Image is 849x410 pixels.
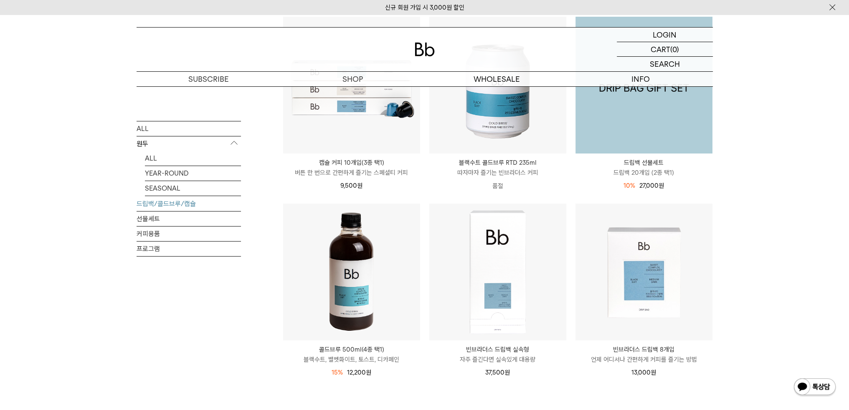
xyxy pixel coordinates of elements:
[429,345,566,355] p: 빈브라더스 드립백 실속형
[659,182,664,189] span: 원
[429,345,566,365] a: 빈브라더스 드립백 실속형 자주 즐긴다면 실속있게 대용량
[425,72,569,86] p: WHOLESALE
[332,367,343,377] div: 15%
[650,57,680,71] p: SEARCH
[137,136,241,151] p: 원두
[283,158,420,168] p: 캡슐 커피 10개입(3종 택1)
[429,168,566,178] p: 따자마자 즐기는 빈브라더스 커피
[793,377,836,397] img: 카카오톡 채널 1:1 채팅 버튼
[283,204,420,340] img: 콜드브루 500ml(4종 택1)
[653,28,677,42] p: LOGIN
[617,42,713,57] a: CART (0)
[429,355,566,365] p: 자주 즐긴다면 실속있게 대용량
[137,72,281,86] a: SUBSCRIBE
[670,42,679,56] p: (0)
[281,72,425,86] a: SHOP
[639,182,664,189] span: 27,000
[145,166,241,181] a: YEAR-ROUND
[429,158,566,178] a: 블랙수트 콜드브루 RTD 235ml 따자마자 즐기는 빈브라더스 커피
[651,42,670,56] p: CART
[283,355,420,365] p: 블랙수트, 벨벳화이트, 토스트, 디카페인
[617,28,713,42] a: LOGIN
[283,168,420,178] p: 버튼 한 번으로 간편하게 즐기는 스페셜티 커피
[283,345,420,365] a: 콜드브루 500ml(4종 택1) 블랙수트, 벨벳화이트, 토스트, 디카페인
[137,211,241,226] a: 선물세트
[415,43,435,56] img: 로고
[485,369,510,376] span: 37,500
[340,182,362,189] span: 9,500
[429,204,566,340] img: 빈브라더스 드립백 실속형
[569,72,713,86] p: INFO
[575,158,712,178] a: 드립백 선물세트 드립백 20개입 (2종 택1)
[429,178,566,194] p: 품절
[575,355,712,365] p: 언제 어디서나 간편하게 커피를 즐기는 방법
[283,158,420,178] a: 캡슐 커피 10개입(3종 택1) 버튼 한 번으로 간편하게 즐기는 스페셜티 커피
[137,241,241,256] a: 프로그램
[366,369,371,376] span: 원
[385,4,464,11] a: 신규 회원 가입 시 3,000원 할인
[575,204,712,340] img: 빈브라더스 드립백 8개입
[347,369,371,376] span: 12,200
[137,121,241,136] a: ALL
[575,345,712,355] p: 빈브라더스 드립백 8개입
[623,181,635,191] div: 10%
[145,181,241,196] a: SEASONAL
[651,369,656,376] span: 원
[357,182,362,189] span: 원
[575,158,712,168] p: 드립백 선물세트
[504,369,510,376] span: 원
[575,345,712,365] a: 빈브라더스 드립백 8개입 언제 어디서나 간편하게 커피를 즐기는 방법
[145,151,241,166] a: ALL
[137,226,241,241] a: 커피용품
[575,168,712,178] p: 드립백 20개입 (2종 택1)
[137,196,241,211] a: 드립백/콜드브루/캡슐
[283,345,420,355] p: 콜드브루 500ml(4종 택1)
[631,369,656,376] span: 13,000
[429,158,566,168] p: 블랙수트 콜드브루 RTD 235ml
